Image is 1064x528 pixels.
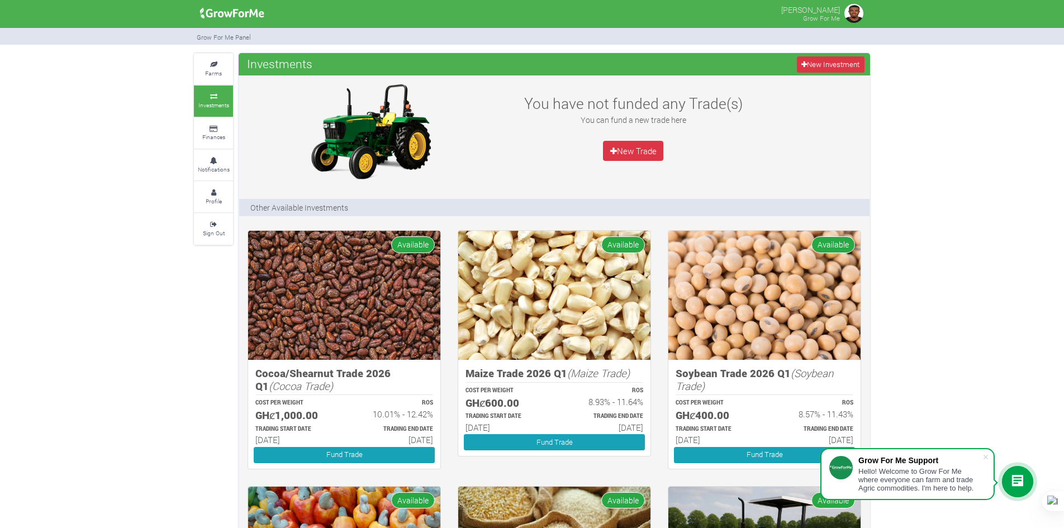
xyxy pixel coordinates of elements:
h6: [DATE] [775,435,853,445]
h5: GHȼ400.00 [676,409,754,422]
img: growforme image [196,2,268,25]
span: Available [391,236,435,253]
h6: [DATE] [465,422,544,432]
a: New Investment [797,56,864,73]
span: Available [811,492,855,508]
a: Fund Trade [464,434,645,450]
h5: Cocoa/Shearnut Trade 2026 Q1 [255,367,433,392]
h6: 8.93% - 11.64% [564,397,643,407]
h6: 8.57% - 11.43% [775,409,853,419]
small: Farms [205,69,222,77]
small: Notifications [198,165,230,173]
img: growforme image [668,231,861,360]
a: Finances [194,118,233,149]
p: Estimated Trading End Date [354,425,433,434]
i: (Soybean Trade) [676,366,833,393]
small: Grow For Me Panel [197,33,251,41]
p: Estimated Trading End Date [564,412,643,421]
a: Fund Trade [254,447,435,463]
p: Other Available Investments [250,202,348,213]
a: Profile [194,182,233,212]
small: Profile [206,197,222,205]
div: Hello! Welcome to Grow For Me where everyone can farm and trade Agric commodities. I'm here to help. [858,467,982,492]
span: Available [391,492,435,508]
i: (Maize Trade) [567,366,630,380]
h6: [DATE] [676,435,754,445]
img: growforme image [843,2,865,25]
p: Estimated Trading Start Date [676,425,754,434]
p: COST PER WEIGHT [676,399,754,407]
h6: 10.01% - 12.42% [354,409,433,419]
a: Fund Trade [674,447,855,463]
h5: GHȼ1,000.00 [255,409,334,422]
i: (Cocoa Trade) [269,379,333,393]
p: Estimated Trading Start Date [255,425,334,434]
h6: [DATE] [255,435,334,445]
span: Available [811,236,855,253]
small: Sign Out [203,229,225,237]
img: growforme image [248,231,440,360]
div: Grow For Me Support [858,456,982,465]
img: growforme image [458,231,650,360]
h3: You have not funded any Trade(s) [512,94,754,112]
p: [PERSON_NAME] [781,2,840,16]
h5: GHȼ600.00 [465,397,544,410]
h5: Maize Trade 2026 Q1 [465,367,643,380]
p: COST PER WEIGHT [465,387,544,395]
small: Grow For Me [803,14,840,22]
p: ROS [354,399,433,407]
span: Available [601,492,645,508]
h6: [DATE] [564,422,643,432]
h5: Soybean Trade 2026 Q1 [676,367,853,392]
span: Available [601,236,645,253]
p: You can fund a new trade here [512,114,754,126]
small: Finances [202,133,225,141]
a: Farms [194,54,233,84]
p: COST PER WEIGHT [255,399,334,407]
h6: [DATE] [354,435,433,445]
img: growforme image [301,81,440,182]
a: Investments [194,85,233,116]
a: New Trade [603,141,663,161]
span: Investments [244,53,315,75]
p: Estimated Trading End Date [775,425,853,434]
p: ROS [775,399,853,407]
a: Sign Out [194,213,233,244]
small: Investments [198,101,229,109]
p: ROS [564,387,643,395]
p: Estimated Trading Start Date [465,412,544,421]
a: Notifications [194,150,233,180]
